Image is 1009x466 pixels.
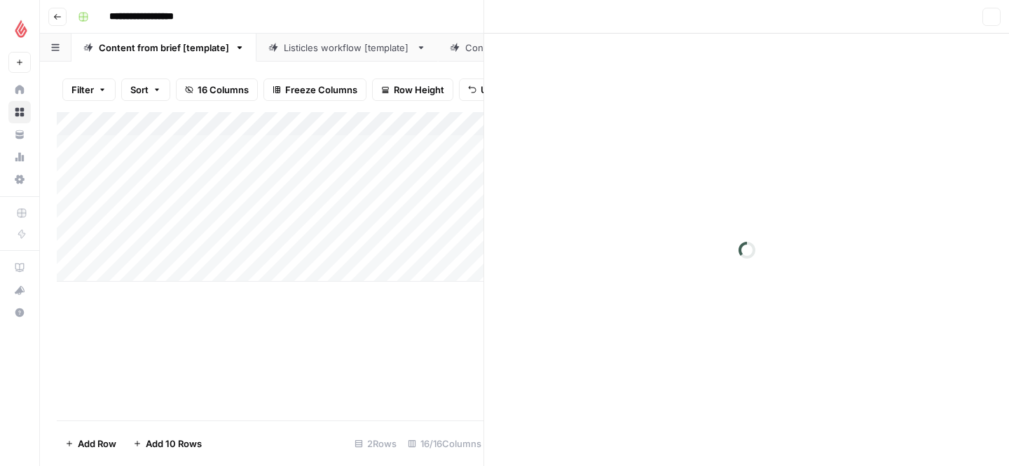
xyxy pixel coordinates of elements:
[394,83,444,97] span: Row Height
[71,34,256,62] a: Content from brief [template]
[8,78,31,101] a: Home
[349,432,402,455] div: 2 Rows
[8,256,31,279] a: AirOps Academy
[8,123,31,146] a: Your Data
[99,41,229,55] div: Content from brief [template]
[263,78,366,101] button: Freeze Columns
[8,11,31,46] button: Workspace: Lightspeed
[372,78,453,101] button: Row Height
[57,432,125,455] button: Add Row
[438,34,641,62] a: Content from keyword [template]
[121,78,170,101] button: Sort
[285,83,357,97] span: Freeze Columns
[8,301,31,324] button: Help + Support
[130,83,149,97] span: Sort
[9,280,30,301] div: What's new?
[465,41,614,55] div: Content from keyword [template]
[284,41,411,55] div: Listicles workflow [template]
[8,168,31,191] a: Settings
[62,78,116,101] button: Filter
[8,16,34,41] img: Lightspeed Logo
[125,432,210,455] button: Add 10 Rows
[71,83,94,97] span: Filter
[176,78,258,101] button: 16 Columns
[256,34,438,62] a: Listicles workflow [template]
[78,437,116,451] span: Add Row
[402,432,487,455] div: 16/16 Columns
[198,83,249,97] span: 16 Columns
[8,146,31,168] a: Usage
[146,437,202,451] span: Add 10 Rows
[8,101,31,123] a: Browse
[8,279,31,301] button: What's new?
[459,78,514,101] button: Undo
